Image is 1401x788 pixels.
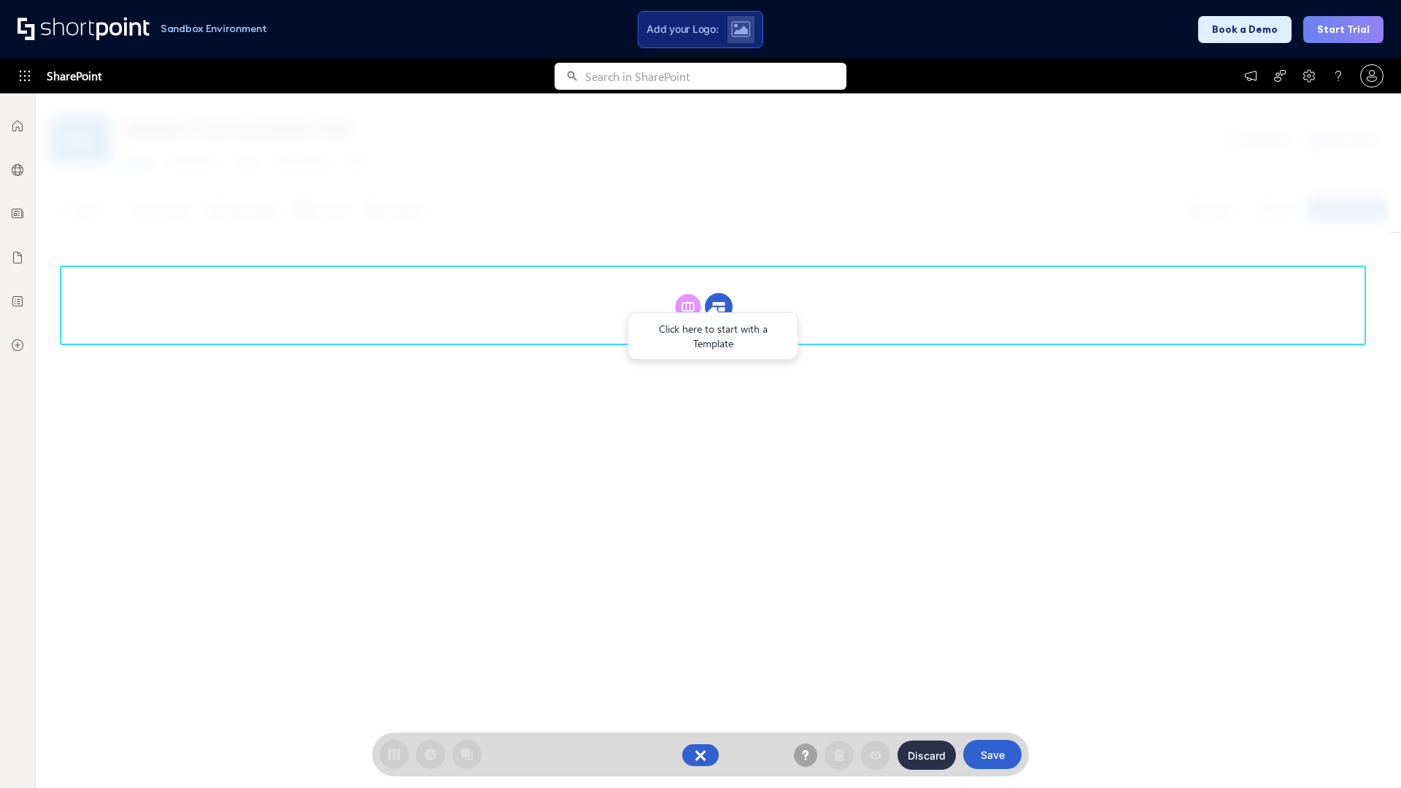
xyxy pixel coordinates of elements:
span: Add your Logo: [647,23,718,36]
span: SharePoint [47,58,101,93]
button: Book a Demo [1198,16,1292,43]
iframe: Chat Widget [1328,718,1401,788]
h1: Sandbox Environment [161,25,267,33]
button: Save [963,740,1022,769]
input: Search in SharePoint [585,63,846,90]
img: Upload logo [731,21,750,37]
button: Start Trial [1303,16,1383,43]
button: Discard [898,741,956,770]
